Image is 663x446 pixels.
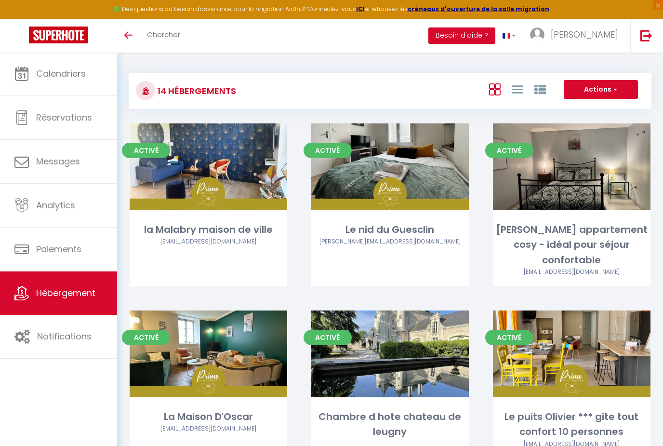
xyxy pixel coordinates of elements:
a: créneaux d'ouverture de la salle migration [408,5,549,13]
span: Notifications [37,330,92,342]
span: Messages [36,155,80,167]
div: la Malabry maison de ville [130,222,287,237]
button: Ouvrir le widget de chat LiveChat [8,4,37,33]
button: Besoin d'aide ? [428,27,495,44]
div: Airbnb [130,424,287,433]
div: Airbnb [130,237,287,246]
button: Actions [564,80,638,99]
h3: 14 Hébergements [155,80,236,102]
span: Activé [304,330,352,345]
div: La Maison D'Oscar [130,409,287,424]
span: Activé [122,330,170,345]
a: Vue par Groupe [534,81,546,97]
div: [PERSON_NAME] appartement cosy - idéal pour séjour confortable [493,222,650,268]
span: [PERSON_NAME] [551,28,618,41]
img: Super Booking [29,27,88,43]
div: Airbnb [311,237,469,246]
span: Réservations [36,111,92,123]
a: Vue en Box [489,81,501,97]
a: Vue en Liste [512,81,523,97]
div: Airbnb [493,268,650,277]
span: Activé [485,143,533,158]
span: Paiements [36,243,81,255]
div: Chambre d hote chateau de leugny [311,409,469,440]
span: Activé [304,143,352,158]
div: Le puits Olivier *** gite tout confort 10 personnes [493,409,650,440]
div: Le nid du Guesclin [311,222,469,237]
span: Hébergement [36,287,95,299]
img: logout [640,29,652,41]
span: Activé [122,143,170,158]
span: Activé [485,330,533,345]
span: Analytics [36,199,75,211]
a: ICI [356,5,365,13]
span: Calendriers [36,68,86,80]
a: Chercher [140,19,187,53]
span: Chercher [147,29,180,40]
img: ... [530,27,544,42]
a: ... [PERSON_NAME] [523,19,630,53]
